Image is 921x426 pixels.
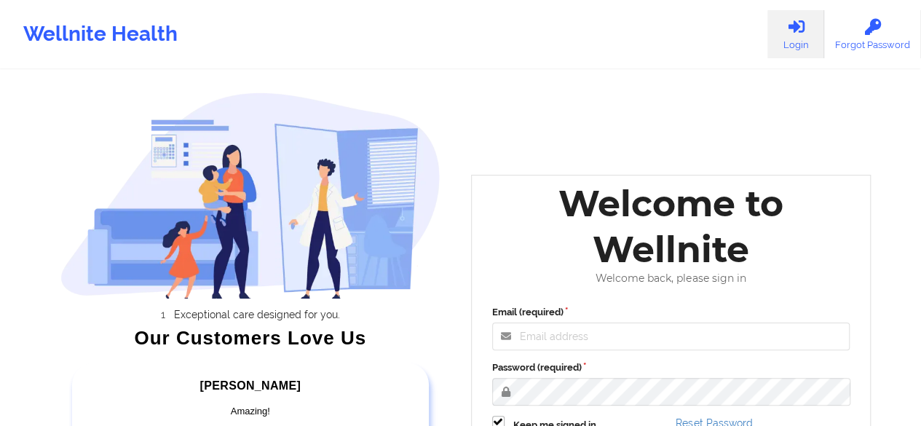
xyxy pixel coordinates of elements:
[482,272,861,285] div: Welcome back, please sign in
[96,404,405,419] div: Amazing!
[200,379,301,392] span: [PERSON_NAME]
[74,309,440,320] li: Exceptional care designed for you.
[60,331,440,345] div: Our Customers Love Us
[824,10,921,58] a: Forgot Password
[482,181,861,272] div: Welcome to Wellnite
[767,10,824,58] a: Login
[492,305,850,320] label: Email (required)
[492,360,850,375] label: Password (required)
[492,323,850,350] input: Email address
[60,92,440,299] img: wellnite-auth-hero_200.c722682e.png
